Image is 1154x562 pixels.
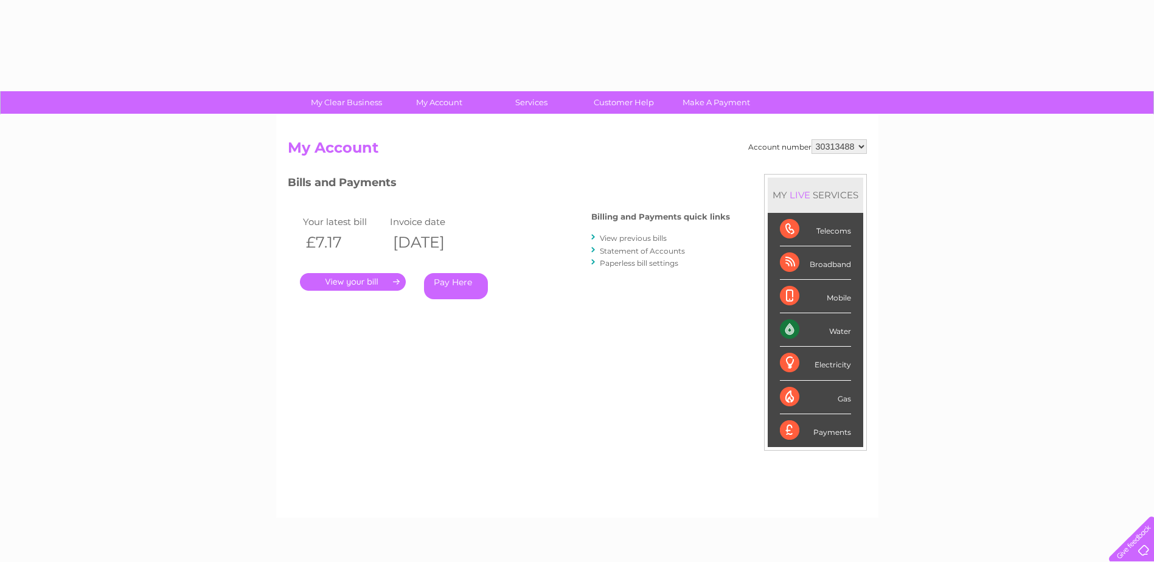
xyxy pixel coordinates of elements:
[288,174,730,195] h3: Bills and Payments
[300,230,388,255] th: £7.17
[288,139,867,162] h2: My Account
[748,139,867,154] div: Account number
[300,273,406,291] a: .
[387,230,474,255] th: [DATE]
[600,258,678,268] a: Paperless bill settings
[780,213,851,246] div: Telecoms
[780,347,851,380] div: Electricity
[389,91,489,114] a: My Account
[424,273,488,299] a: Pay Here
[780,381,851,414] div: Gas
[780,313,851,347] div: Water
[387,213,474,230] td: Invoice date
[481,91,582,114] a: Services
[780,246,851,280] div: Broadband
[787,189,813,201] div: LIVE
[296,91,397,114] a: My Clear Business
[574,91,674,114] a: Customer Help
[300,213,388,230] td: Your latest bill
[591,212,730,221] h4: Billing and Payments quick links
[600,246,685,255] a: Statement of Accounts
[600,234,667,243] a: View previous bills
[780,414,851,447] div: Payments
[666,91,766,114] a: Make A Payment
[780,280,851,313] div: Mobile
[768,178,863,212] div: MY SERVICES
